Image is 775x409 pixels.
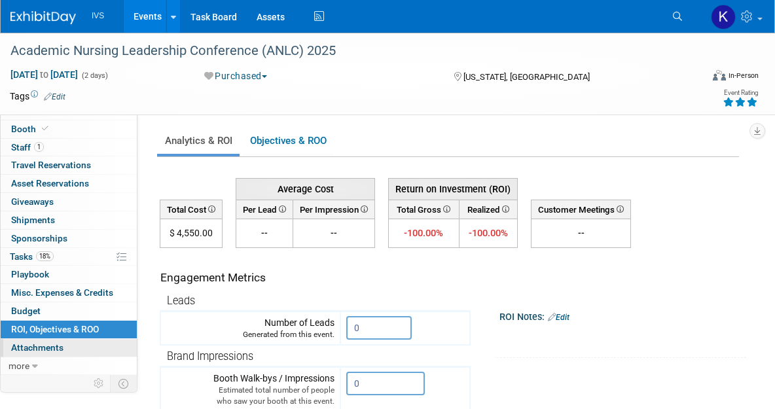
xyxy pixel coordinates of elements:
span: Travel Reservations [11,160,91,170]
div: Engagement Metrics [160,270,465,286]
th: Customer Meetings [532,200,631,219]
span: Giveaways [11,196,54,207]
td: Personalize Event Tab Strip [88,375,111,392]
span: [US_STATE], [GEOGRAPHIC_DATA] [463,72,590,82]
a: Shipments [1,211,137,229]
span: [DATE] [DATE] [10,69,79,80]
a: ROI, Objectives & ROO [1,321,137,338]
span: Sponsorships [11,233,67,243]
span: more [9,361,29,371]
td: Tags [10,90,65,103]
a: Sponsorships [1,230,137,247]
div: Academic Nursing Leadership Conference (ANLC) 2025 [6,39,685,63]
span: Tasks [10,251,54,262]
div: -- [537,226,625,240]
span: IVS [92,11,104,20]
a: Playbook [1,266,137,283]
span: 1 [34,142,44,152]
a: Attachments [1,339,137,357]
div: In-Person [728,71,759,80]
div: Estimated total number of people who saw your booth at this event. [166,385,334,407]
a: Travel Reservations [1,156,137,174]
span: to [38,69,50,80]
a: more [1,357,137,375]
td: $ 4,550.00 [160,219,223,248]
th: Total Cost [160,200,223,219]
span: (2 days) [81,71,108,80]
div: Number of Leads [166,316,334,340]
span: Asset Reservations [11,178,89,188]
span: -- [261,228,268,238]
span: Budget [11,306,41,316]
span: Playbook [11,269,49,279]
img: ExhibitDay [10,11,76,24]
i: Booth reservation complete [42,125,48,132]
span: Shipments [11,215,55,225]
a: Staff1 [1,139,137,156]
span: -100.00% [469,227,508,239]
span: -100.00% [404,227,443,239]
img: Kate Wroblewski [711,5,736,29]
span: -- [331,228,337,238]
th: Per Lead [236,200,293,219]
a: Analytics & ROI [157,128,240,154]
span: Leads [167,294,195,307]
a: Budget [1,302,137,320]
span: Misc. Expenses & Credits [11,287,113,298]
th: Realized [459,200,517,219]
a: Objectives & ROO [242,128,334,154]
span: Booth [11,124,51,134]
a: Booth [1,120,137,138]
div: Event Format [642,68,759,88]
a: Edit [44,92,65,101]
div: Event Rating [723,90,758,96]
span: Attachments [11,342,63,353]
a: Giveaways [1,193,137,211]
th: Total Gross [389,200,460,219]
span: Brand Impressions [167,350,253,363]
div: Generated from this event. [166,329,334,340]
a: Tasks18% [1,248,137,266]
span: ROI, Objectives & ROO [11,324,99,334]
div: ROI Notes: [499,307,746,324]
a: Misc. Expenses & Credits [1,284,137,302]
td: Toggle Event Tabs [111,375,137,392]
th: Per Impression [293,200,375,219]
button: Purchased [200,69,272,82]
img: Format-Inperson.png [713,70,726,80]
th: Return on Investment (ROI) [389,178,518,200]
span: Staff [11,142,44,152]
th: Average Cost [236,178,375,200]
a: Edit [548,313,569,322]
span: 18% [36,251,54,261]
div: Booth Walk-bys / Impressions [166,372,334,407]
a: Asset Reservations [1,175,137,192]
